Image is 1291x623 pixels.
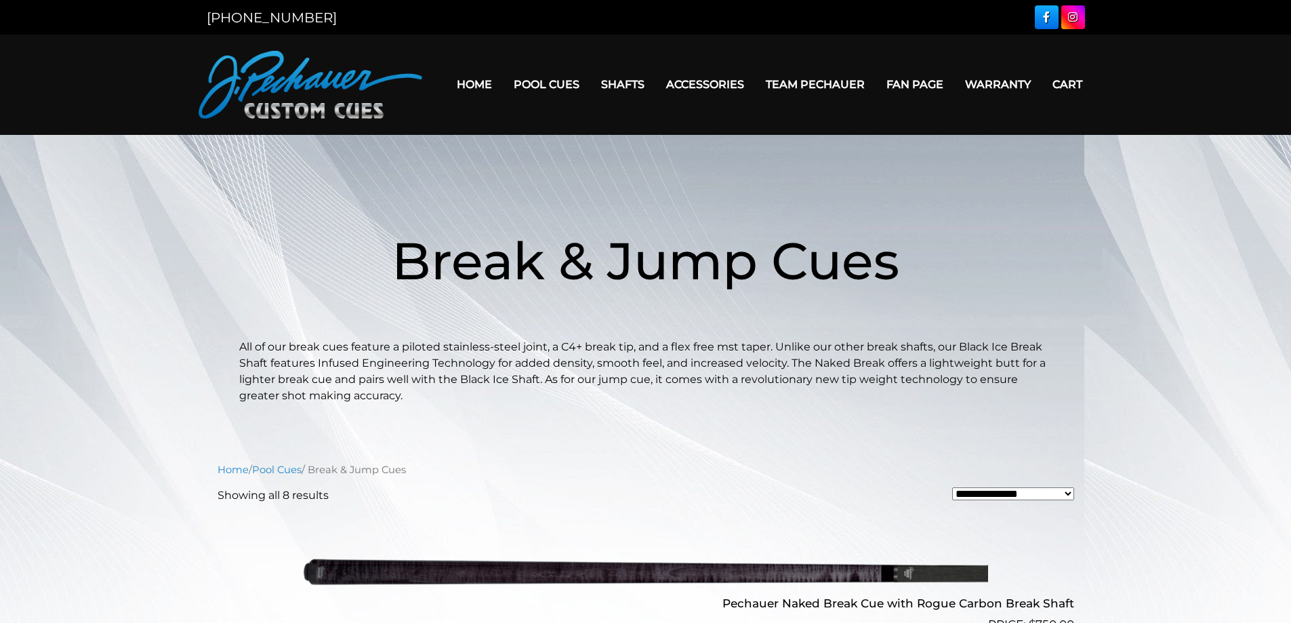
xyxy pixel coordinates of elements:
[446,67,503,102] a: Home
[954,67,1042,102] a: Warranty
[218,464,249,476] a: Home
[755,67,876,102] a: Team Pechauer
[590,67,655,102] a: Shafts
[503,67,590,102] a: Pool Cues
[218,591,1074,616] h2: Pechauer Naked Break Cue with Rogue Carbon Break Shaft
[876,67,954,102] a: Fan Page
[218,462,1074,477] nav: Breadcrumb
[392,229,899,292] span: Break & Jump Cues
[207,9,337,26] a: [PHONE_NUMBER]
[655,67,755,102] a: Accessories
[1042,67,1093,102] a: Cart
[952,487,1074,500] select: Shop order
[239,339,1052,404] p: All of our break cues feature a piloted stainless-steel joint, a C4+ break tip, and a flex free m...
[199,51,422,119] img: Pechauer Custom Cues
[252,464,302,476] a: Pool Cues
[218,487,329,504] p: Showing all 8 results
